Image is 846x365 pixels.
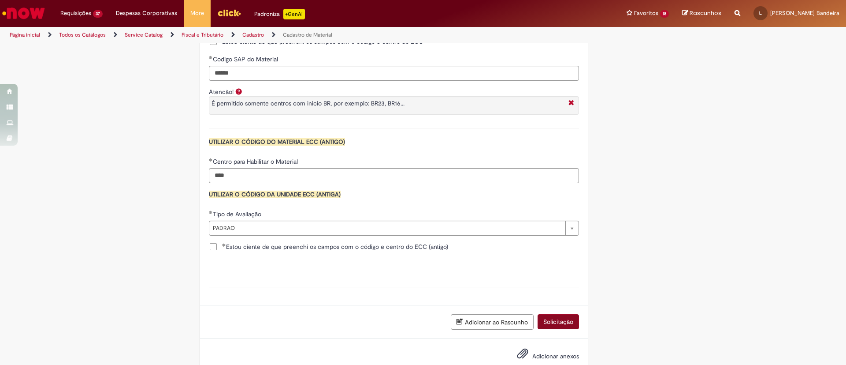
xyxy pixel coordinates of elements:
[209,191,341,198] span: UTILIZAR O CÓDIGO DA UNIDADE ECC (ANTIGA)
[759,10,762,16] span: L
[213,55,280,63] span: Codigo SAP do Material
[209,168,579,183] input: Centro para Habilitar o Material
[59,31,106,38] a: Todos os Catálogos
[234,88,244,95] span: Ajuda para Atencão!
[283,31,332,38] a: Cadastro de Material
[451,314,534,330] button: Adicionar ao Rascunho
[532,352,579,360] span: Adicionar anexos
[770,9,839,17] span: [PERSON_NAME] Bandeira
[283,9,305,19] p: +GenAi
[566,99,576,108] i: Fechar More information Por question_atencao
[209,56,213,59] span: Obrigatório Preenchido
[209,66,579,81] input: Codigo SAP do Material
[209,88,234,96] label: Atencão!
[209,138,345,146] span: UTILIZAR O CÓDIGO DO MATERIAL ECC (ANTIGO)
[217,6,241,19] img: click_logo_yellow_360x200.png
[211,99,564,108] p: É permitido somente centros com inicio BR, por exemplo: BR23, BR16...
[125,31,163,38] a: Service Catalog
[222,243,226,247] span: Obrigatório Preenchido
[690,9,721,17] span: Rascunhos
[242,31,264,38] a: Cadastro
[93,10,103,18] span: 37
[213,158,300,166] span: Centro para Habilitar o Material
[209,158,213,162] span: Obrigatório Preenchido
[222,242,448,251] span: Estou ciente de que preenchi os campos com o código e centro do ECC (antigo)
[182,31,223,38] a: Fiscal e Tributário
[190,9,204,18] span: More
[1,4,46,22] img: ServiceNow
[60,9,91,18] span: Requisições
[682,9,721,18] a: Rascunhos
[213,221,561,235] span: PADRAO
[538,314,579,329] button: Solicitação
[10,31,40,38] a: Página inicial
[660,10,669,18] span: 18
[209,211,213,214] span: Obrigatório Preenchido
[634,9,658,18] span: Favoritos
[213,210,263,218] span: Tipo de Avaliação
[7,27,557,43] ul: Trilhas de página
[254,9,305,19] div: Padroniza
[116,9,177,18] span: Despesas Corporativas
